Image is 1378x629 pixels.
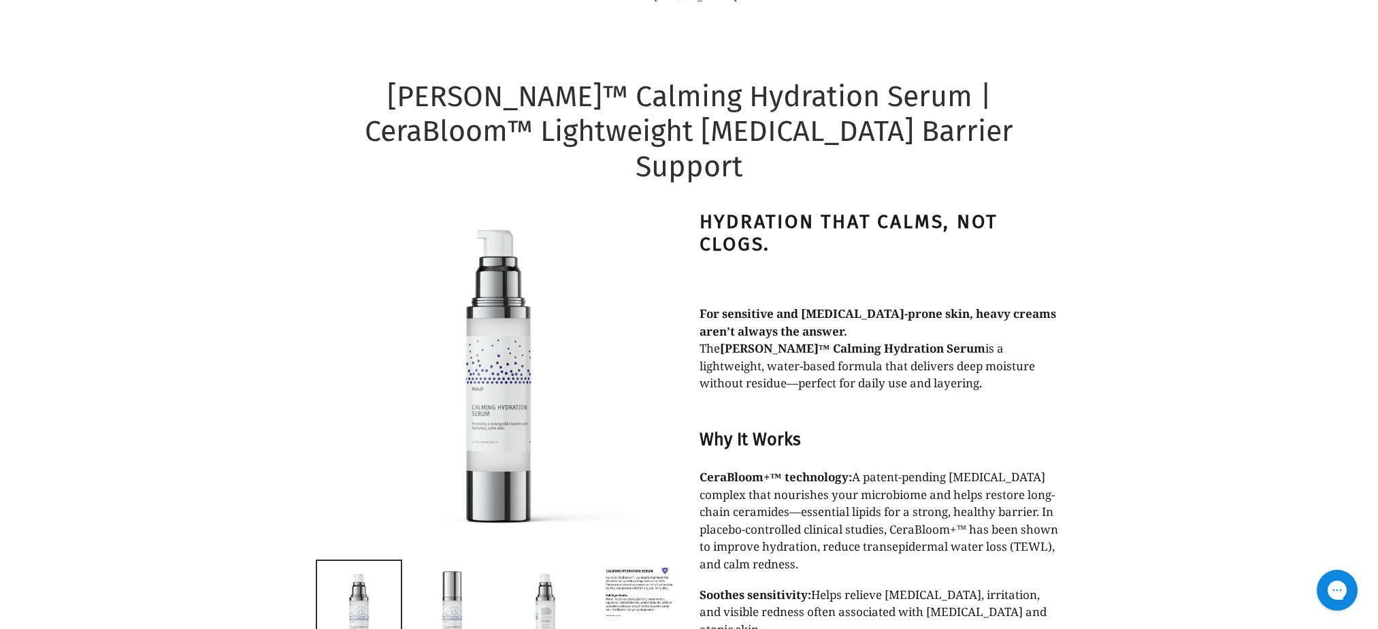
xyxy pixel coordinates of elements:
p: The is a lightweight, water-based formula that delivers deep moisture without residue—perfect for... [700,305,1060,392]
strong: Hydration that calms, not clogs. [700,210,998,256]
strong: CeraBloom+™ technology: [700,469,852,485]
strong: Soothes sensitivity: [700,587,811,602]
img: Load image into Gallery viewer, Back of RULO™ Skinfluence™ Calming Hydration Serum bottle with in... [597,561,680,624]
iframe: Gorgias live chat messenger [1310,565,1364,615]
h1: [PERSON_NAME]™ Calming Hydration Serum | CeraBloom™ Lightweight [MEDICAL_DATA] Barrier Support [318,79,1060,184]
strong: Why It Works [700,430,801,450]
strong: [PERSON_NAME]™ Calming Hydration Serum [720,340,985,356]
strong: For sensitive and [MEDICAL_DATA]-prone skin, heavy creams aren’t always the answer. [700,306,1056,339]
p: A patent-pending [MEDICAL_DATA] complex that nourishes your microbiome and helps restore long-cha... [700,468,1060,572]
